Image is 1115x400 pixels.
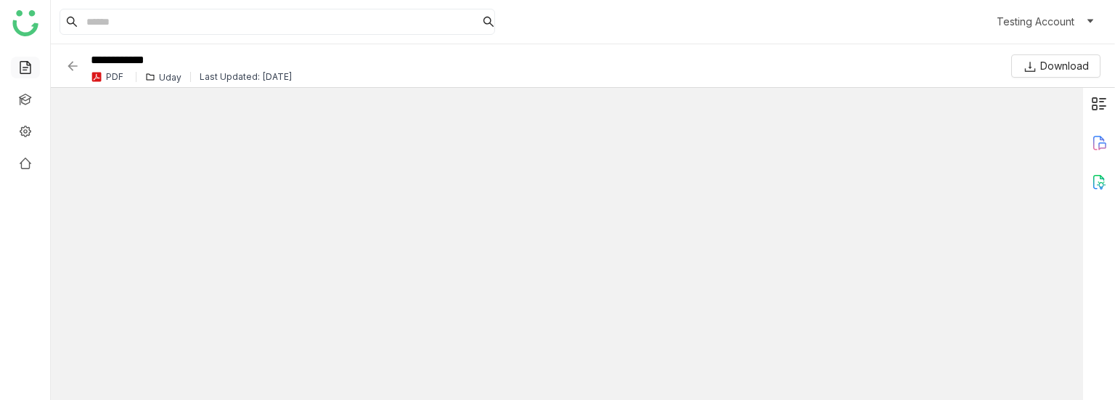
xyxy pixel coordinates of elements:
[200,71,293,82] div: Last Updated: [DATE]
[971,10,1098,33] button: account_circleTesting Account
[1023,60,1037,74] img: download.svg
[973,13,991,30] i: account_circle
[65,59,80,73] img: back
[106,71,123,82] div: PDF
[12,10,38,36] img: logo
[1011,44,1100,87] a: Download
[91,71,102,83] img: pdf.svg
[145,72,155,82] img: folder.svg
[997,14,1074,30] span: Testing Account
[1011,54,1100,78] button: Download
[159,72,181,83] div: Uday
[1040,58,1089,74] span: Download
